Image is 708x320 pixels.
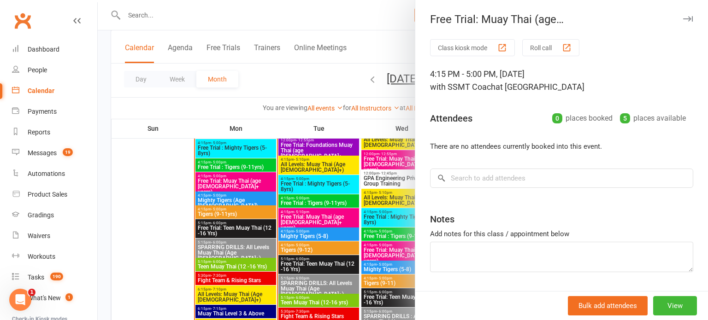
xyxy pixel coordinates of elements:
div: Payments [28,108,57,115]
a: Product Sales [12,184,97,205]
a: Waivers [12,226,97,246]
button: Roll call [522,39,579,56]
div: places available [620,112,686,125]
a: Clubworx [11,9,34,32]
a: Dashboard [12,39,97,60]
div: Automations [28,170,65,177]
a: Tasks 190 [12,267,97,288]
div: Product Sales [28,191,67,198]
iframe: Intercom live chat [9,289,31,311]
span: 1 [28,289,35,296]
span: with SSMT Coach [430,82,496,92]
span: 19 [63,148,73,156]
button: View [653,296,697,315]
div: Add notes for this class / appointment below [430,228,693,239]
div: Notes [430,213,454,226]
input: Search to add attendees [430,169,693,188]
a: Messages 19 [12,143,97,163]
a: Automations [12,163,97,184]
div: Dashboard [28,46,59,53]
div: 5 [620,113,630,123]
div: Attendees [430,112,472,125]
div: Gradings [28,211,54,219]
div: Messages [28,149,57,157]
div: Free Trial: Muay Thai (age [DEMOGRAPHIC_DATA]+ years) [415,13,708,26]
div: Tasks [28,273,44,281]
span: at [GEOGRAPHIC_DATA] [496,82,584,92]
div: Waivers [28,232,50,239]
div: places booked [552,112,613,125]
a: Gradings [12,205,97,226]
span: 190 [50,273,63,280]
div: What's New [28,294,61,302]
a: Workouts [12,246,97,267]
div: Calendar [28,87,54,94]
div: 0 [552,113,562,123]
div: 4:15 PM - 5:00 PM, [DATE] [430,68,693,93]
a: Payments [12,101,97,122]
li: There are no attendees currently booked into this event. [430,141,693,152]
a: What's New1 [12,288,97,308]
div: People [28,66,47,74]
div: Workouts [28,253,55,260]
div: Reports [28,128,50,136]
a: People [12,60,97,81]
a: Calendar [12,81,97,101]
a: Reports [12,122,97,143]
button: Bulk add attendees [568,296,648,315]
span: 1 [65,293,73,301]
button: Class kiosk mode [430,39,515,56]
